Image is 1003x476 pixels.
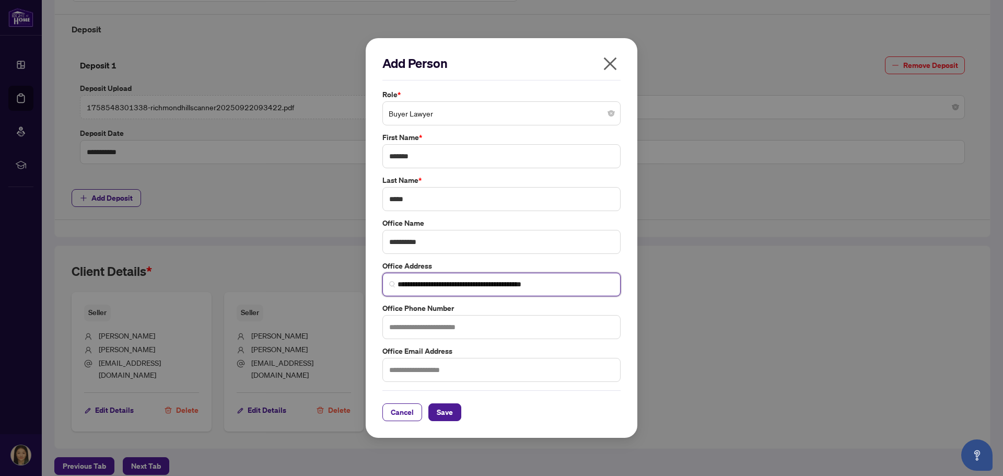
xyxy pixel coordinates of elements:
[382,260,621,272] label: Office Address
[382,403,422,421] button: Cancel
[437,404,453,421] span: Save
[382,217,621,229] label: Office Name
[382,303,621,314] label: Office Phone Number
[389,103,614,123] span: Buyer Lawyer
[428,403,461,421] button: Save
[382,89,621,100] label: Role
[391,404,414,421] span: Cancel
[382,345,621,357] label: Office Email Address
[382,132,621,143] label: First Name
[961,439,993,471] button: Open asap
[608,110,614,117] span: close-circle
[382,175,621,186] label: Last Name
[382,55,621,72] h2: Add Person
[389,281,395,287] img: search_icon
[602,55,619,72] span: close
